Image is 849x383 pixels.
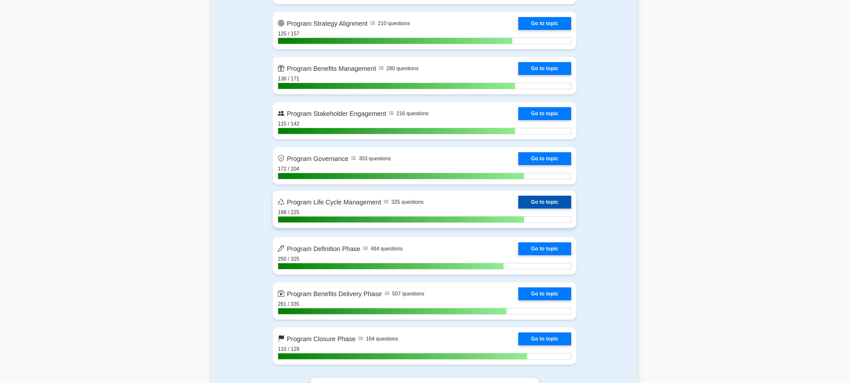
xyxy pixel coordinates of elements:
a: Go to topic [518,242,571,255]
a: Go to topic [518,152,571,165]
a: Go to topic [518,287,571,300]
a: Go to topic [518,62,571,75]
a: Go to topic [518,107,571,120]
a: Go to topic [518,196,571,209]
a: Go to topic [518,17,571,30]
a: Go to topic [518,332,571,345]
